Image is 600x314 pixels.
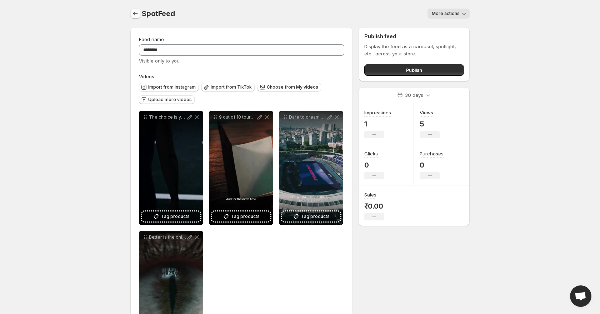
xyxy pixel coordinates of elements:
div: 9 out of 10 tournament titles 5 wins in a row The Canarinha flies to the topagain But theres no s... [209,111,273,225]
button: Settings [130,9,140,19]
button: Tag products [142,211,200,221]
span: Tag products [161,213,190,220]
button: Upload more videos [139,95,195,104]
button: Choose from My videos [257,83,321,91]
p: 9 out of 10 tournament titles 5 wins in a row The Canarinha flies to the topagain But theres no s... [219,114,256,120]
h3: Clicks [364,150,378,157]
span: Feed name [139,36,164,42]
span: Import from Instagram [148,84,196,90]
button: Import from TikTok [201,83,255,91]
div: The choice is yours No matter what youre running more Run in the all-new Pegasus Vomero and Struc... [139,111,203,225]
h3: Impressions [364,109,391,116]
span: Import from TikTok [211,84,252,90]
h2: Publish feed [364,33,464,40]
span: Tag products [231,213,260,220]
button: More actions [427,9,470,19]
span: Upload more videos [148,97,192,103]
div: Dare to dream All episodes of Breaking4 are now streamingTag products [279,111,343,225]
p: Better is the only choice fcbarcelona purest expression of footballing perfection meets the const... [149,234,186,240]
h3: Sales [364,191,376,198]
button: Publish [364,64,464,76]
p: ₹0.00 [364,202,384,210]
h3: Views [420,109,433,116]
h3: Purchases [420,150,444,157]
span: Choose from My videos [267,84,318,90]
span: More actions [432,11,460,16]
p: 30 days [405,91,423,99]
p: 5 [420,120,440,128]
span: SpotFeed [142,9,175,18]
p: 0 [420,161,444,169]
p: The choice is yours No matter what youre running more Run in the all-new Pegasus Vomero and Struc... [149,114,186,120]
p: Display the feed as a carousel, spotlight, etc., across your store. [364,43,464,57]
span: Tag products [301,213,330,220]
span: Visible only to you. [139,58,181,64]
p: 0 [364,161,384,169]
span: Publish [406,66,422,74]
a: Open chat [570,285,591,307]
button: Tag products [212,211,270,221]
button: Tag products [282,211,340,221]
span: Videos [139,74,154,79]
p: 1 [364,120,391,128]
button: Import from Instagram [139,83,199,91]
p: Dare to dream All episodes of Breaking4 are now streaming [289,114,326,120]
